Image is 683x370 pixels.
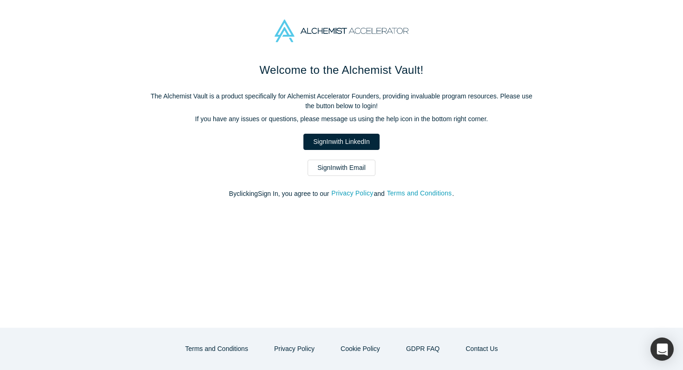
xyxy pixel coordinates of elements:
[146,114,537,124] p: If you have any issues or questions, please message us using the help icon in the bottom right co...
[275,19,408,42] img: Alchemist Accelerator Logo
[303,134,379,150] a: SignInwith LinkedIn
[146,189,537,199] p: By clicking Sign In , you agree to our and .
[146,91,537,111] p: The Alchemist Vault is a product specifically for Alchemist Accelerator Founders, providing inval...
[331,188,374,199] button: Privacy Policy
[456,341,507,357] button: Contact Us
[387,188,453,199] button: Terms and Conditions
[176,341,258,357] button: Terms and Conditions
[396,341,449,357] a: GDPR FAQ
[146,62,537,78] h1: Welcome to the Alchemist Vault!
[331,341,390,357] button: Cookie Policy
[308,160,375,176] a: SignInwith Email
[264,341,324,357] button: Privacy Policy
